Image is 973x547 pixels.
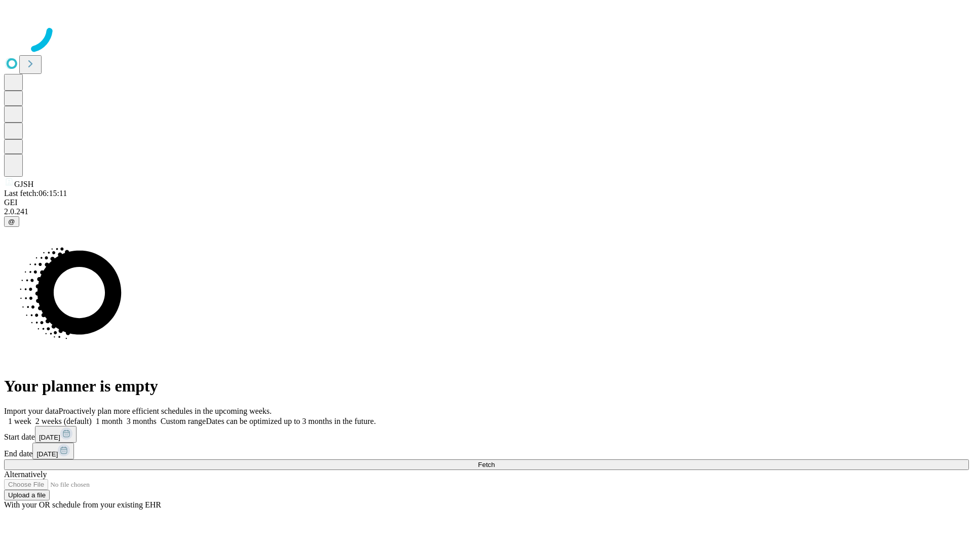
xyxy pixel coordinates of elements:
[4,500,161,509] span: With your OR schedule from your existing EHR
[127,417,157,425] span: 3 months
[4,470,47,479] span: Alternatively
[35,417,92,425] span: 2 weeks (default)
[4,198,969,207] div: GEI
[96,417,123,425] span: 1 month
[35,426,77,443] button: [DATE]
[8,417,31,425] span: 1 week
[36,450,58,458] span: [DATE]
[4,407,59,415] span: Import your data
[161,417,206,425] span: Custom range
[4,216,19,227] button: @
[4,490,50,500] button: Upload a file
[8,218,15,225] span: @
[478,461,495,468] span: Fetch
[59,407,272,415] span: Proactively plan more efficient schedules in the upcoming weeks.
[4,377,969,396] h1: Your planner is empty
[4,426,969,443] div: Start date
[32,443,74,459] button: [DATE]
[4,443,969,459] div: End date
[39,434,60,441] span: [DATE]
[206,417,376,425] span: Dates can be optimized up to 3 months in the future.
[14,180,33,188] span: GJSH
[4,459,969,470] button: Fetch
[4,207,969,216] div: 2.0.241
[4,189,67,198] span: Last fetch: 06:15:11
